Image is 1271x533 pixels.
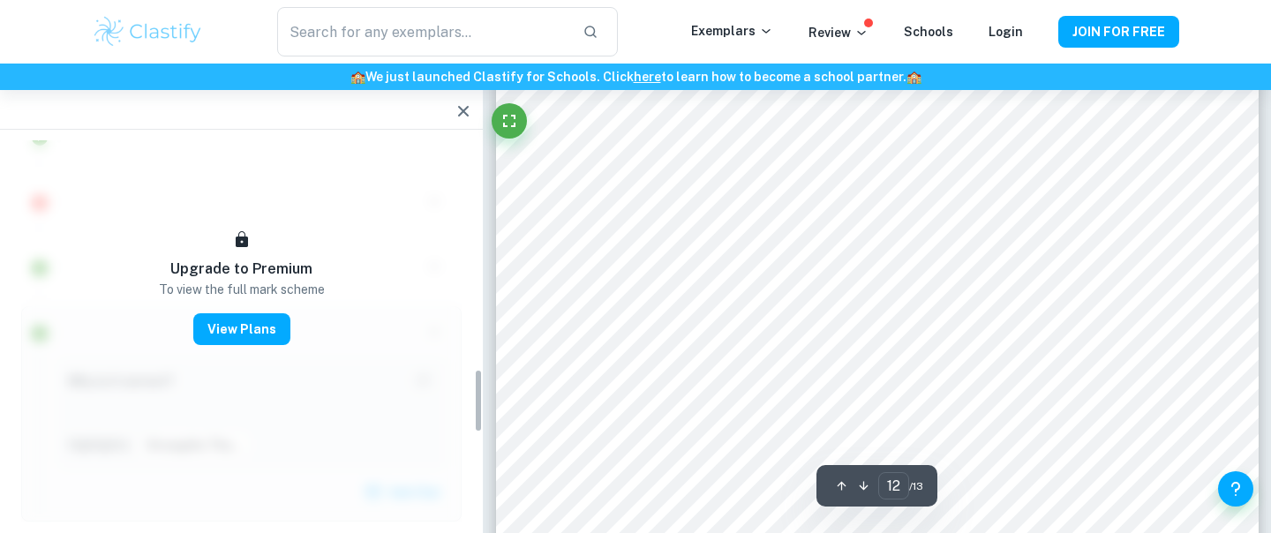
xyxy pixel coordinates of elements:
img: Clastify logo [92,14,204,49]
a: here [634,70,661,84]
p: To view the full mark scheme [159,280,325,299]
button: View Plans [193,313,290,345]
a: Schools [904,25,953,39]
button: Help and Feedback [1218,471,1253,507]
p: Exemplars [691,21,773,41]
p: Review [808,23,869,42]
h6: We just launched Clastify for Schools. Click to learn how to become a school partner. [4,67,1267,86]
h6: Upgrade to Premium [170,259,312,280]
span: 🏫 [906,70,921,84]
button: Fullscreen [492,103,527,139]
input: Search for any exemplars... [277,7,568,56]
button: JOIN FOR FREE [1058,16,1179,48]
span: / 13 [909,478,923,494]
a: Login [989,25,1023,39]
span: 🏫 [350,70,365,84]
